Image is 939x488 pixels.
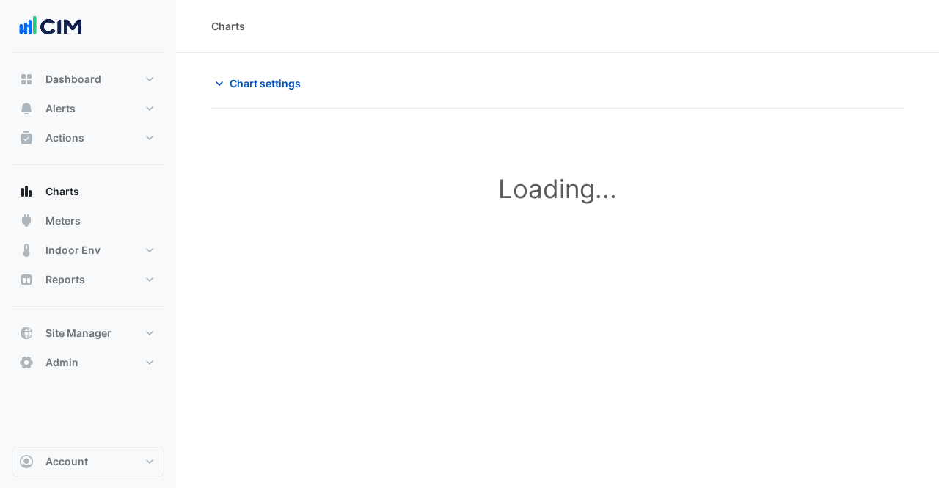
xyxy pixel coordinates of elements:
[12,236,164,265] button: Indoor Env
[19,72,34,87] app-icon: Dashboard
[45,355,78,370] span: Admin
[45,184,79,199] span: Charts
[19,326,34,340] app-icon: Site Manager
[12,94,164,123] button: Alerts
[12,318,164,348] button: Site Manager
[230,76,301,91] span: Chart settings
[12,206,164,236] button: Meters
[19,214,34,228] app-icon: Meters
[244,173,872,204] h1: Loading...
[12,123,164,153] button: Actions
[12,265,164,294] button: Reports
[45,101,76,116] span: Alerts
[12,65,164,94] button: Dashboard
[45,72,101,87] span: Dashboard
[45,214,81,228] span: Meters
[12,447,164,476] button: Account
[45,243,101,258] span: Indoor Env
[19,184,34,199] app-icon: Charts
[18,12,84,41] img: Company Logo
[19,243,34,258] app-icon: Indoor Env
[211,70,310,96] button: Chart settings
[19,355,34,370] app-icon: Admin
[12,348,164,377] button: Admin
[45,454,88,469] span: Account
[45,272,85,287] span: Reports
[19,131,34,145] app-icon: Actions
[19,272,34,287] app-icon: Reports
[211,18,245,34] div: Charts
[19,101,34,116] app-icon: Alerts
[12,177,164,206] button: Charts
[45,326,112,340] span: Site Manager
[45,131,84,145] span: Actions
